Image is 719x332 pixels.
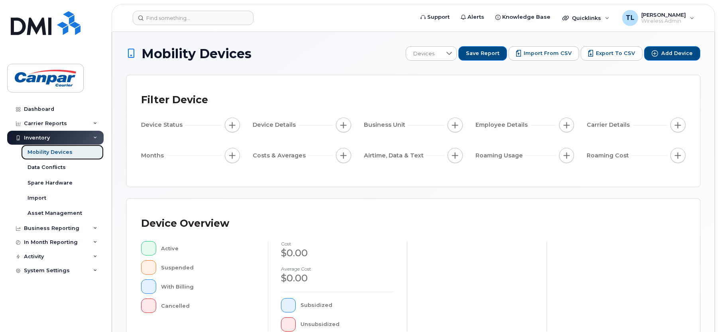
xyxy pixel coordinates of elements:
[581,46,642,61] button: Export to CSV
[458,46,507,61] button: Save Report
[161,260,255,275] div: Suspended
[141,121,185,129] span: Device Status
[161,279,255,294] div: With Billing
[253,151,308,160] span: Costs & Averages
[475,121,530,129] span: Employee Details
[141,213,229,234] div: Device Overview
[141,47,251,61] span: Mobility Devices
[466,50,499,57] span: Save Report
[661,50,693,57] span: Add Device
[141,151,166,160] span: Months
[281,246,395,260] div: $0.00
[587,121,632,129] span: Carrier Details
[587,151,631,160] span: Roaming Cost
[406,47,442,61] span: Devices
[596,50,635,57] span: Export to CSV
[301,317,394,332] div: Unsubsidized
[524,50,572,57] span: Import from CSV
[281,271,395,285] div: $0.00
[475,151,525,160] span: Roaming Usage
[253,121,298,129] span: Device Details
[161,299,255,313] div: Cancelled
[161,241,255,255] div: Active
[644,46,700,61] button: Add Device
[141,90,208,110] div: Filter Device
[281,266,395,271] h4: Average cost
[364,121,408,129] span: Business Unit
[509,46,579,61] button: Import from CSV
[301,298,394,312] div: Subsidized
[281,241,395,246] h4: cost
[364,151,426,160] span: Airtime, Data & Text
